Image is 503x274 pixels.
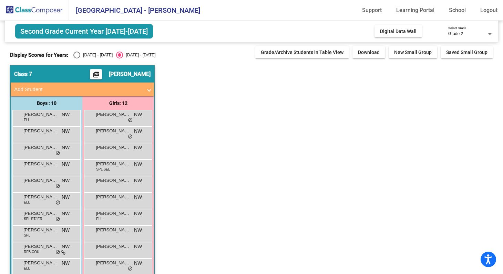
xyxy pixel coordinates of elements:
[23,210,58,217] span: [PERSON_NAME]
[55,184,60,189] span: do_not_disturb_alt
[23,243,58,250] span: [PERSON_NAME] [PERSON_NAME]
[446,50,487,55] span: Saved Small Group
[62,243,70,250] span: NW
[394,50,432,55] span: New Small Group
[134,177,142,184] span: NW
[134,111,142,118] span: NW
[358,50,380,55] span: Download
[261,50,343,55] span: Grade/Archive Students in Table View
[62,227,70,234] span: NW
[96,243,130,250] span: [PERSON_NAME]
[96,144,130,151] span: [PERSON_NAME]
[23,177,58,184] span: [PERSON_NAME]
[24,216,42,221] span: SPL PT/ ER
[441,46,493,58] button: Saved Small Group
[255,46,349,58] button: Grade/Archive Students in Table View
[62,128,70,135] span: NW
[352,46,385,58] button: Download
[80,52,113,58] div: [DATE] - [DATE]
[62,161,70,168] span: NW
[134,194,142,201] span: NW
[15,24,153,39] span: Second Grade Current Year [DATE]-[DATE]
[96,128,130,134] span: [PERSON_NAME]
[62,177,70,184] span: NW
[134,144,142,151] span: NW
[55,151,60,156] span: do_not_disturb_alt
[134,128,142,135] span: NW
[62,194,70,201] span: NW
[82,96,154,110] div: Girls: 12
[62,210,70,217] span: NW
[23,260,58,266] span: [PERSON_NAME] [PERSON_NAME]
[23,227,58,233] span: [PERSON_NAME]
[96,177,130,184] span: [PERSON_NAME]
[134,243,142,250] span: NW
[14,86,142,94] mat-panel-title: Add Student
[391,5,440,16] a: Learning Portal
[14,71,32,78] span: Class 7
[96,216,102,221] span: ELL
[96,210,130,217] span: [PERSON_NAME]
[123,52,155,58] div: [DATE] - [DATE]
[128,266,133,272] span: do_not_disturb_alt
[134,227,142,234] span: NW
[55,200,60,206] span: do_not_disturb_alt
[24,200,30,205] span: ELL
[92,71,100,81] mat-icon: picture_as_pdf
[24,117,30,122] span: ELL
[11,83,154,96] mat-expansion-panel-header: Add Student
[96,194,130,200] span: [PERSON_NAME] Atobaba
[55,217,60,222] span: do_not_disturb_alt
[69,5,200,16] span: [GEOGRAPHIC_DATA] - [PERSON_NAME]
[380,29,417,34] span: Digital Data Wall
[357,5,387,16] a: Support
[128,118,133,123] span: do_not_disturb_alt
[62,144,70,151] span: NW
[62,260,70,267] span: NW
[374,25,422,37] button: Digital Data Wall
[62,111,70,118] span: NW
[134,210,142,217] span: NW
[475,5,503,16] a: Logout
[96,161,130,167] span: [PERSON_NAME]
[134,260,142,267] span: NW
[23,144,58,151] span: [PERSON_NAME]
[96,111,130,118] span: [PERSON_NAME]
[24,233,30,238] span: SPL
[128,134,133,140] span: do_not_disturb_alt
[23,128,58,134] span: [PERSON_NAME]
[73,52,155,58] mat-radio-group: Select an option
[23,111,58,118] span: [PERSON_NAME]
[23,161,58,167] span: [PERSON_NAME]
[55,250,60,255] span: do_not_disturb_alt
[96,167,110,172] span: SPL SEL
[90,69,102,79] button: Print Students Details
[96,260,130,266] span: [PERSON_NAME]
[443,5,471,16] a: School
[11,96,82,110] div: Boys : 10
[96,227,130,233] span: [PERSON_NAME]
[109,71,151,78] span: [PERSON_NAME]
[134,161,142,168] span: NW
[389,46,437,58] button: New Small Group
[10,52,68,58] span: Display Scores for Years:
[24,266,30,271] span: ELL
[448,31,463,36] span: Grade 2
[24,249,39,254] span: RFB COU
[23,194,58,200] span: [PERSON_NAME]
